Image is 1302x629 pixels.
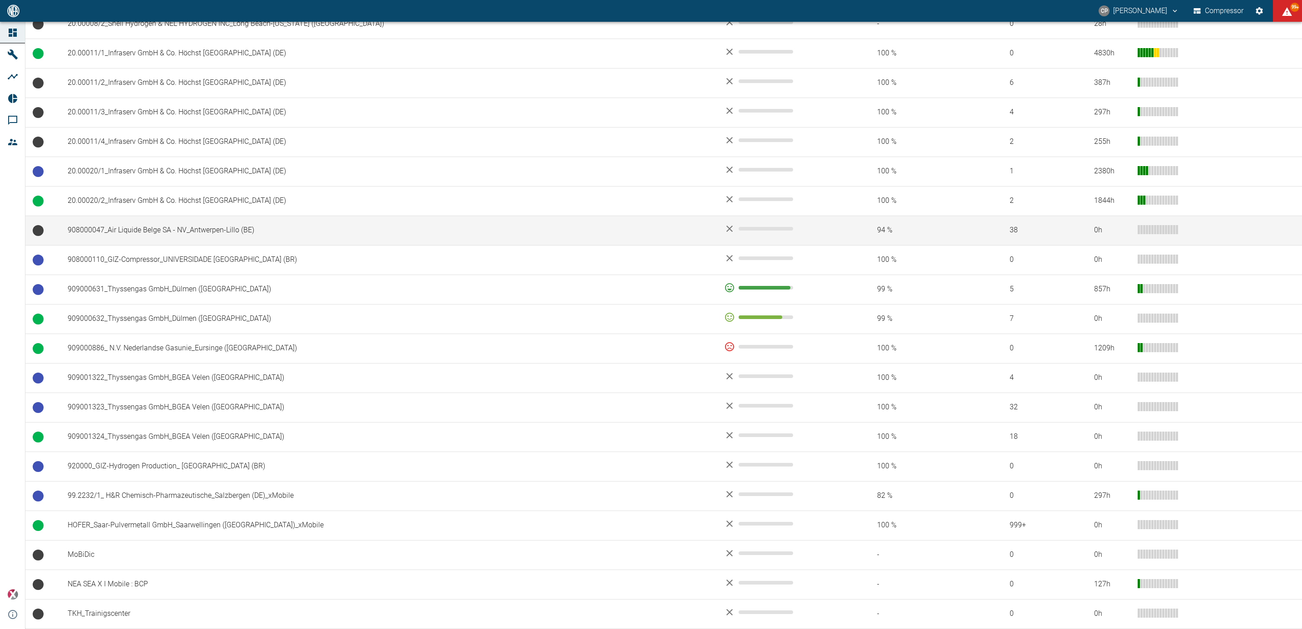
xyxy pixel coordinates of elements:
[33,284,44,295] span: Betriebsbereit
[60,39,717,68] td: 20.00011/1_Infraserv GmbH & Co. Höchst [GEOGRAPHIC_DATA] (DE)
[60,422,717,452] td: 909001324_Thyssengas GmbH_BGEA Velen ([GEOGRAPHIC_DATA])
[995,19,1080,29] span: 0
[1192,3,1246,19] button: Compressor
[33,48,44,59] span: Betrieb
[724,489,848,500] div: No data
[1094,491,1130,501] div: 297 h
[7,589,18,600] img: Xplore Logo
[33,491,44,501] span: Betriebsbereit
[1094,196,1130,206] div: 1844 h
[863,314,981,324] span: 99 %
[863,137,981,147] span: 100 %
[1094,343,1130,354] div: 1209 h
[60,481,717,511] td: 99.2232/1_ H&R Chemisch-Pharmazeutische_Salzbergen (DE)_xMobile
[995,78,1080,88] span: 6
[60,275,717,304] td: 909000631_Thyssengas GmbH_Dülmen ([GEOGRAPHIC_DATA])
[995,225,1080,236] span: 38
[60,599,717,629] td: TKH_Trainigscenter
[863,461,981,472] span: 100 %
[724,105,848,116] div: No data
[724,223,848,234] div: No data
[60,9,717,39] td: 20.00008/2_Shell Hydrogen & NEL HYDROGEN INC_Long Beach-[US_STATE] ([GEOGRAPHIC_DATA])
[724,46,848,57] div: No data
[995,314,1080,324] span: 7
[1094,284,1130,295] div: 857 h
[33,107,44,118] span: Keine Daten
[1094,402,1130,413] div: 0 h
[60,540,717,570] td: MoBiDic
[33,520,44,531] span: Betrieb
[724,164,848,175] div: No data
[33,196,44,206] span: Betrieb
[1094,107,1130,118] div: 297 h
[1094,432,1130,442] div: 0 h
[33,609,44,619] span: Keine Daten
[724,400,848,411] div: No data
[724,607,848,618] div: No data
[1097,3,1180,19] button: christoph.palm@neuman-esser.com
[724,135,848,146] div: No data
[33,432,44,442] span: Betrieb
[863,255,981,265] span: 100 %
[724,282,848,293] div: 95 %
[995,373,1080,383] span: 4
[60,511,717,540] td: HOFER_Saar-Pulvermetall GmbH_Saarwellingen ([GEOGRAPHIC_DATA])_xMobile
[863,373,981,383] span: 100 %
[863,491,981,501] span: 82 %
[724,459,848,470] div: No data
[863,609,981,619] span: -
[724,577,848,588] div: No data
[724,253,848,264] div: No data
[1099,5,1110,16] div: CP
[1251,3,1267,19] button: Einstellungen
[60,363,717,393] td: 909001322_Thyssengas GmbH_BGEA Velen ([GEOGRAPHIC_DATA])
[995,343,1080,354] span: 0
[60,570,717,599] td: NEA SEA X I Mobile : BCP
[60,98,717,127] td: 20.00011/3_Infraserv GmbH & Co. Höchst [GEOGRAPHIC_DATA] (DE)
[724,76,848,87] div: No data
[995,107,1080,118] span: 4
[1094,19,1130,29] div: 28 h
[60,157,717,186] td: 20.00020/1_Infraserv GmbH & Co. Höchst [GEOGRAPHIC_DATA] (DE)
[33,255,44,265] span: Betriebsbereit
[863,48,981,59] span: 100 %
[724,341,848,352] div: 0 %
[6,5,20,17] img: logo
[995,284,1080,295] span: 5
[863,196,981,206] span: 100 %
[995,196,1080,206] span: 2
[33,78,44,88] span: Keine Daten
[33,373,44,383] span: Betriebsbereit
[60,304,717,334] td: 909000632_Thyssengas GmbH_Dülmen ([GEOGRAPHIC_DATA])
[1094,48,1130,59] div: 4830 h
[33,225,44,236] span: Keine Daten
[995,48,1080,59] span: 0
[33,19,44,29] span: Keine Daten
[60,245,717,275] td: 908000110_GIZ-Compressor_UNIVERSIDADE [GEOGRAPHIC_DATA] (BR)
[33,550,44,560] span: Keine Daten
[995,137,1080,147] span: 2
[863,579,981,590] span: -
[33,402,44,413] span: Betriebsbereit
[1094,609,1130,619] div: 0 h
[995,432,1080,442] span: 18
[33,461,44,472] span: Betriebsbereit
[724,194,848,205] div: No data
[863,78,981,88] span: 100 %
[1094,137,1130,147] div: 255 h
[863,432,981,442] span: 100 %
[33,579,44,590] span: Keine Daten
[995,579,1080,590] span: 0
[724,548,848,559] div: No data
[1094,314,1130,324] div: 0 h
[724,371,848,382] div: No data
[863,166,981,177] span: 100 %
[995,255,1080,265] span: 0
[1094,520,1130,531] div: 0 h
[60,334,717,363] td: 909000886_ N.V. Nederlandse Gasunie_Eursinge ([GEOGRAPHIC_DATA])
[863,19,981,29] span: -
[724,312,848,323] div: 80 %
[863,107,981,118] span: 100 %
[60,393,717,422] td: 909001323_Thyssengas GmbH_BGEA Velen ([GEOGRAPHIC_DATA])
[1094,550,1130,560] div: 0 h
